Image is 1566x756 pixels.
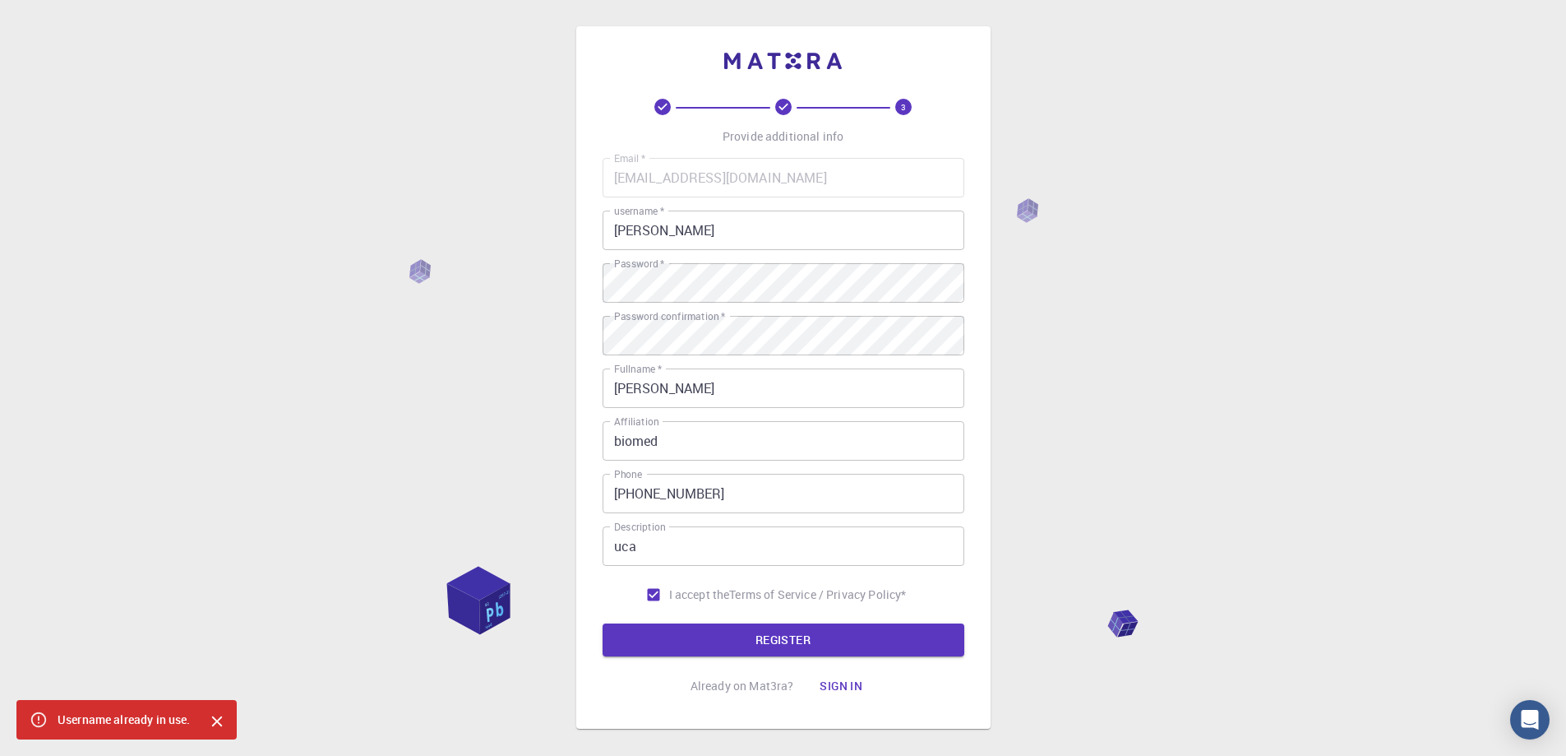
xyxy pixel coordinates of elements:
span: I accept the [669,587,730,603]
text: 3 [901,101,906,113]
div: Open Intercom Messenger [1510,700,1550,740]
label: Password confirmation [614,309,725,323]
p: Terms of Service / Privacy Policy * [729,587,906,603]
a: Terms of Service / Privacy Policy* [729,587,906,603]
button: REGISTER [603,624,964,656]
label: Description [614,520,666,534]
label: Fullname [614,362,662,376]
button: Close [204,708,230,735]
label: Phone [614,467,642,481]
label: Email [614,151,645,165]
label: username [614,204,664,218]
div: Username already in use. [58,705,191,735]
button: Sign in [806,670,875,703]
p: Already on Mat3ra? [691,678,794,694]
p: Provide additional info [723,128,843,145]
label: Affiliation [614,415,658,429]
label: Password [614,257,664,271]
